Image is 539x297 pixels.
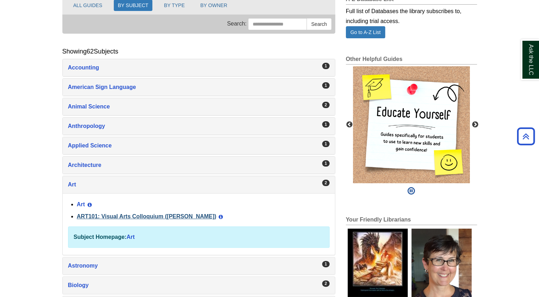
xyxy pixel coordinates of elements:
[322,180,330,186] div: 2
[68,102,330,112] a: Animal Science
[515,131,537,141] a: Back to Top
[87,48,94,55] span: 62
[68,82,330,92] a: American Sign Language
[353,66,470,183] img: Educate yourself! Guides specifically for students to use to learn new skills and gain confidence!
[346,5,477,26] div: Full list of Databases the library subscribes to, including trial access.
[322,261,330,267] div: 1
[68,160,330,170] a: Architecture
[77,213,217,219] a: ART101: Visual Arts Colloquium ([PERSON_NAME])
[68,141,330,151] a: Applied Science
[346,121,353,128] button: Previous
[346,56,477,65] h2: Other Helpful Guides
[322,280,330,287] div: 2
[472,121,479,128] button: Next
[68,280,330,290] a: Biology
[248,18,307,30] input: Search this Group
[322,121,330,128] div: 1
[322,82,330,89] div: 1
[74,234,127,240] strong: Subject Homepage:
[307,18,331,30] button: Search
[77,201,85,207] a: Art
[68,180,330,190] a: Art
[405,183,417,199] button: Pause
[227,21,247,27] span: Search:
[68,63,330,73] a: Accounting
[322,141,330,147] div: 1
[346,26,386,38] a: Go to A-Z List
[63,193,335,255] div: Art
[346,217,477,225] h2: Your Friendly Librarians
[68,261,330,271] a: Astronomy
[322,160,330,167] div: 1
[68,121,330,131] a: Anthropology
[127,234,135,240] a: Art
[353,66,470,183] div: This box contains rotating images
[62,48,118,55] h2: Showing Subjects
[322,102,330,108] div: 2
[322,63,330,69] div: 1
